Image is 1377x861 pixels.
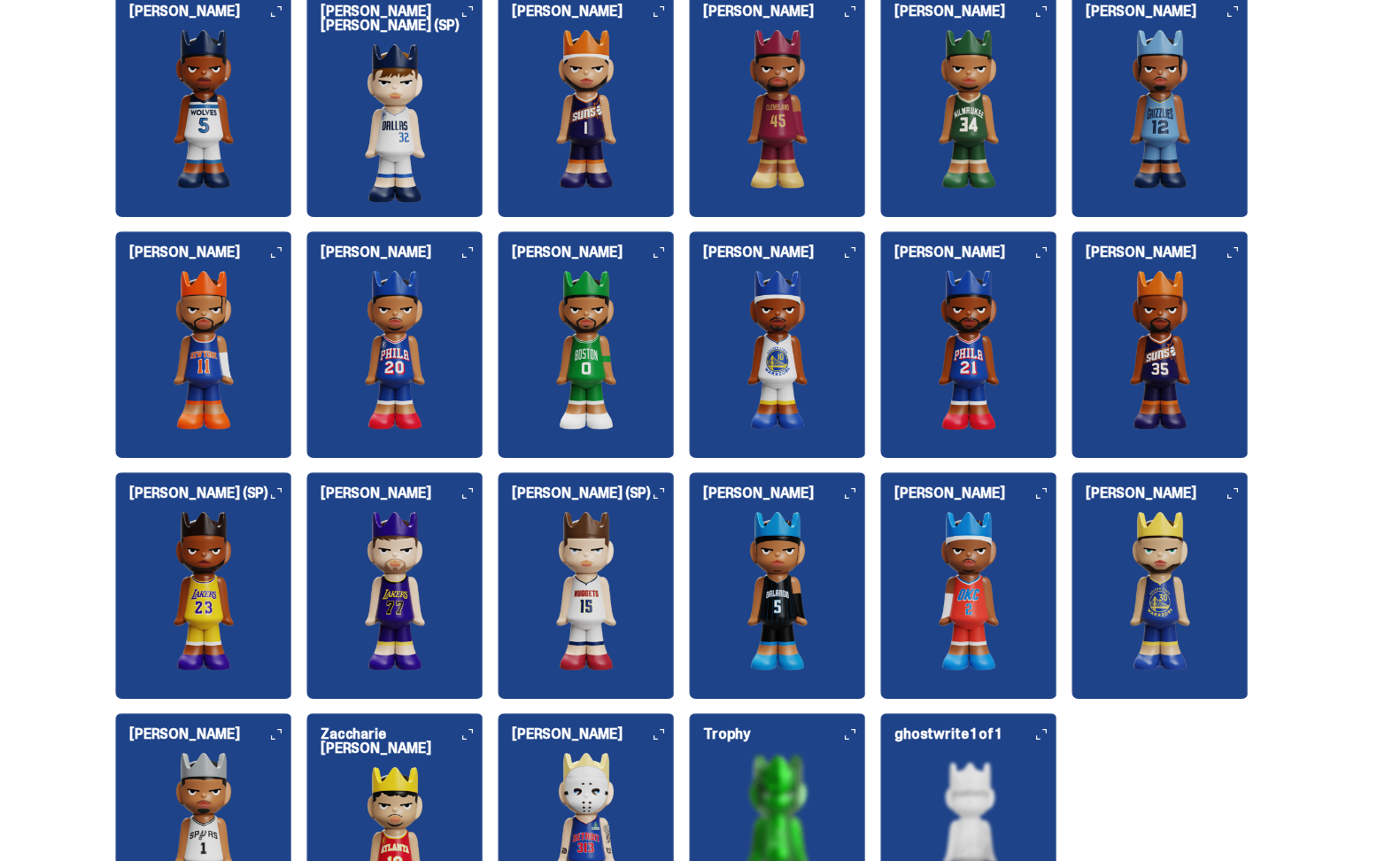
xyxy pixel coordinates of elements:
[703,245,866,260] h6: [PERSON_NAME]
[894,4,1057,19] h6: [PERSON_NAME]
[115,270,292,430] img: card image
[703,4,866,19] h6: [PERSON_NAME]
[498,511,675,671] img: card image
[498,29,675,189] img: card image
[703,727,866,741] h6: Trophy
[512,727,675,741] h6: [PERSON_NAME]
[894,245,1057,260] h6: [PERSON_NAME]
[115,29,292,189] img: card image
[689,29,866,189] img: card image
[306,43,483,203] img: card image
[321,486,483,500] h6: [PERSON_NAME]
[1086,486,1249,500] h6: [PERSON_NAME]
[129,486,292,500] h6: [PERSON_NAME] (SP)
[689,511,866,671] img: card image
[703,486,866,500] h6: [PERSON_NAME]
[498,270,675,430] img: card image
[880,29,1057,189] img: card image
[689,270,866,430] img: card image
[321,727,483,756] h6: Zaccharie [PERSON_NAME]
[321,245,483,260] h6: [PERSON_NAME]
[306,270,483,430] img: card image
[894,727,1057,741] h6: ghostwrite 1 of 1
[880,270,1057,430] img: card image
[512,4,675,19] h6: [PERSON_NAME]
[1071,511,1249,671] img: card image
[1086,4,1249,19] h6: [PERSON_NAME]
[306,511,483,671] img: card image
[129,4,292,19] h6: [PERSON_NAME]
[512,486,675,500] h6: [PERSON_NAME] (SP)
[894,486,1057,500] h6: [PERSON_NAME]
[115,511,292,671] img: card image
[321,4,483,33] h6: [PERSON_NAME] [PERSON_NAME] (SP)
[1086,245,1249,260] h6: [PERSON_NAME]
[1071,270,1249,430] img: card image
[512,245,675,260] h6: [PERSON_NAME]
[129,245,292,260] h6: [PERSON_NAME]
[1071,29,1249,189] img: card image
[880,511,1057,671] img: card image
[129,727,292,741] h6: [PERSON_NAME]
